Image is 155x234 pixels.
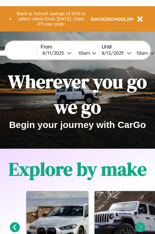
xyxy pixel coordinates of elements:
button: 10am [73,50,98,56]
div: 8 / 12 / 2025 [102,50,127,56]
label: From [41,44,98,50]
button: Back to School savings of 20% in select cities! Ends [DATE] 10am PT.Use code: [11,9,91,28]
div: 10am [75,50,92,56]
div: 8 / 11 / 2025 [42,50,67,56]
h1: Explore by make [9,156,147,182]
b: BACK2SCHOOL20 [91,16,132,22]
div: 10am [133,50,150,56]
button: 8/11/2025 [41,50,73,56]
